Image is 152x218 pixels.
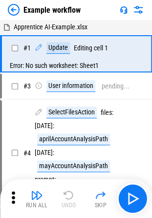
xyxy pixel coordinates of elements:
img: Skip [95,189,107,201]
div: Example workflow [23,5,81,15]
span: # 1 [23,44,31,52]
div: pending... [102,83,130,90]
span: # 3 [23,82,31,90]
img: Settings menu [132,4,144,16]
div: [DATE] : [35,149,54,156]
div: aprilAccountAnalysisPath [37,133,110,145]
div: files : [101,109,113,116]
div: [DATE] : [35,122,54,130]
div: prompt : [35,176,56,183]
img: Back [8,4,20,16]
div: Error: No such worksheet: Sheet1 [2,60,151,71]
div: Skip [94,202,107,208]
div: Run All [26,202,48,208]
div: SelectFilesAction [46,107,97,118]
button: Run All [21,187,52,210]
img: Run All [31,189,43,201]
div: Update [46,42,70,54]
span: # 4 [23,149,31,157]
button: Skip [85,187,116,210]
img: Support [120,6,128,14]
div: Editing cell 1 [35,42,108,54]
img: Main button [125,191,140,206]
div: User information [46,80,95,92]
div: mayAccountAnalysisPath [37,160,110,172]
span: Apprentice AI-Example.xlsx [14,23,87,31]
